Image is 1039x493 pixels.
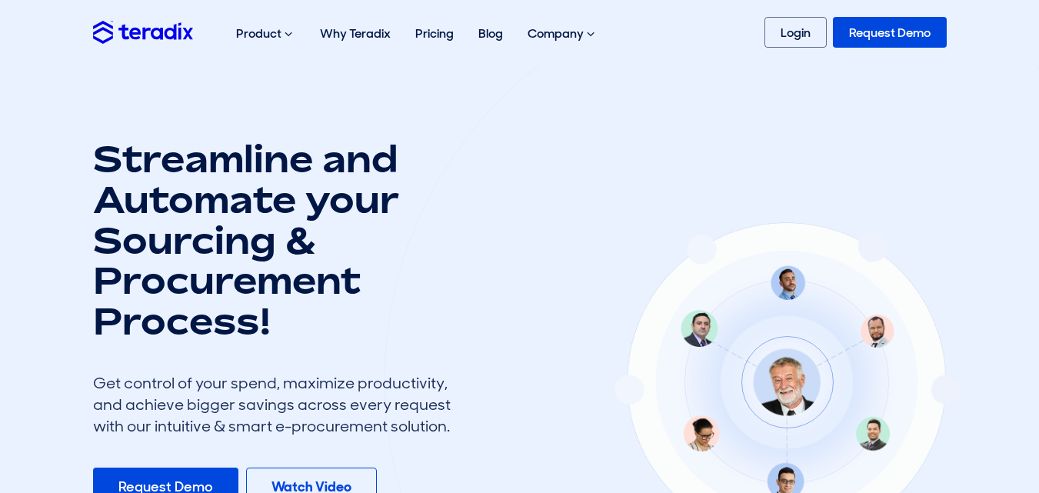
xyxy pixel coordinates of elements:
[224,9,308,58] div: Product
[833,17,947,48] a: Request Demo
[466,9,515,58] a: Blog
[764,17,827,48] a: Login
[403,9,466,58] a: Pricing
[93,372,462,437] div: Get control of your spend, maximize productivity, and achieve bigger savings across every request...
[93,21,193,43] img: Teradix logo
[308,9,403,58] a: Why Teradix
[515,9,610,58] div: Company
[93,138,462,341] h1: Streamline and Automate your Sourcing & Procurement Process!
